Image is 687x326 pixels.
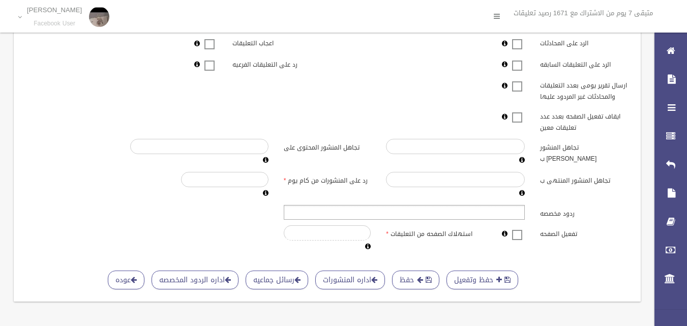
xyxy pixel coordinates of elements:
a: عوده [108,271,144,289]
label: تجاهل المنشور المحتوى على [276,139,379,153]
p: [PERSON_NAME] [27,6,82,14]
a: اداره الردود المخصصه [152,271,238,289]
label: اعجاب التعليقات [225,35,327,49]
a: اداره المنشورات [315,271,385,289]
label: ايقاف تفعيل الصفحه بعدد عدد تعليقات معين [532,108,635,133]
label: ارسال تقرير يومى بعدد التعليقات والمحادثات غير المردود عليها [532,77,635,103]
label: تجاهل المنشور المنتهى ب [532,172,635,186]
button: حفظ [392,271,439,289]
label: استهلاك الصفحه من التعليقات [378,225,481,240]
label: ردود مخصصه [532,205,635,219]
label: رد على المنشورات من كام يوم [276,172,379,186]
small: Facebook User [27,20,82,27]
label: الرد على المحادثات [532,35,635,49]
label: تفعيل الصفحه [532,225,635,240]
button: حفظ وتفعيل [446,271,518,289]
label: الرد على التعليقات السابقه [532,56,635,70]
label: رد على التعليقات الفرعيه [225,56,327,70]
label: تجاهل المنشور [PERSON_NAME] ب [532,139,635,164]
a: رسائل جماعيه [246,271,308,289]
